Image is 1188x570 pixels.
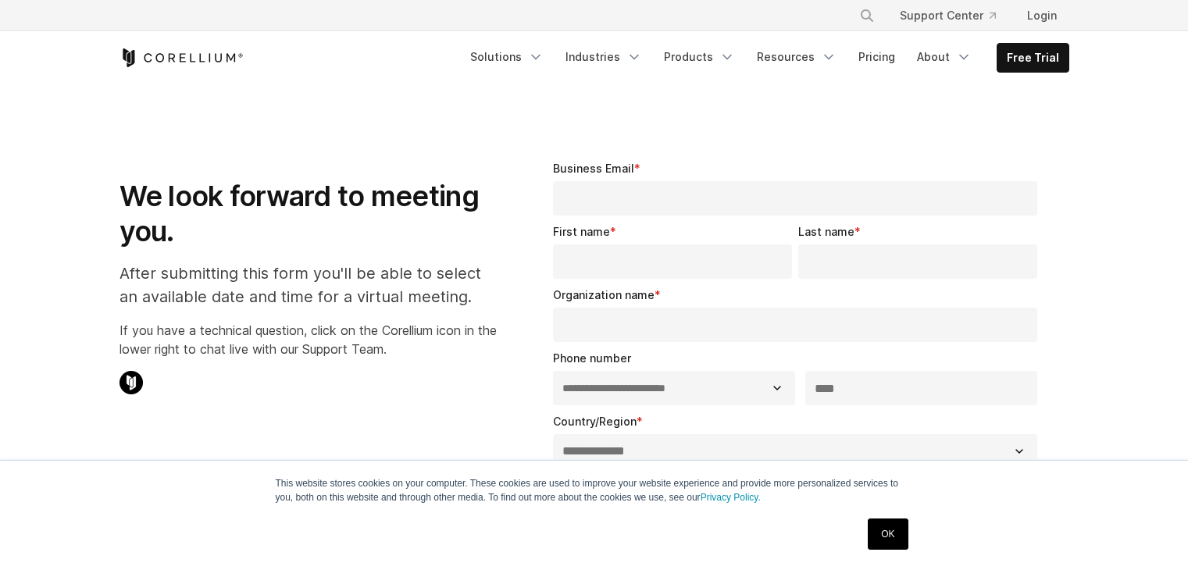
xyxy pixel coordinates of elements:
span: Organization name [553,288,655,301]
a: Products [655,43,744,71]
span: Last name [798,225,854,238]
img: Corellium Chat Icon [120,371,143,394]
p: After submitting this form you'll be able to select an available date and time for a virtual meet... [120,262,497,308]
a: Resources [747,43,846,71]
span: Phone number [553,351,631,365]
div: Navigation Menu [461,43,1069,73]
button: Search [853,2,881,30]
a: Support Center [887,2,1008,30]
a: Solutions [461,43,553,71]
a: Corellium Home [120,48,244,67]
a: Privacy Policy. [701,492,761,503]
a: Pricing [849,43,904,71]
a: About [908,43,981,71]
p: This website stores cookies on your computer. These cookies are used to improve your website expe... [276,476,913,504]
a: Login [1015,2,1069,30]
h1: We look forward to meeting you. [120,179,497,249]
a: Industries [556,43,651,71]
span: Country/Region [553,415,637,428]
span: First name [553,225,610,238]
div: Navigation Menu [840,2,1069,30]
span: Business Email [553,162,634,175]
a: OK [868,518,908,550]
a: Free Trial [997,44,1068,72]
p: If you have a technical question, click on the Corellium icon in the lower right to chat live wit... [120,321,497,358]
